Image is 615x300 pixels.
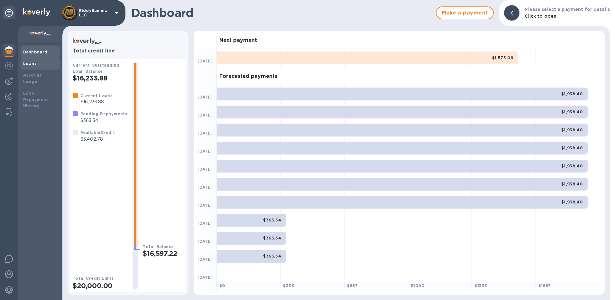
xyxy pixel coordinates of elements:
[197,113,213,117] b: [DATE]
[561,127,583,132] b: $1,938.40
[525,7,610,12] b: Please select a payment for details
[197,59,213,63] b: [DATE]
[219,37,257,43] h3: Next payment
[197,221,213,226] b: [DATE]
[3,6,15,19] div: Unpin categories
[143,244,174,249] b: Total Balance
[436,6,494,19] button: Make a payment
[131,6,433,20] h1: Dashboard
[73,63,120,74] b: Current Outstanding Loan Balance
[219,73,277,80] h3: Forecasted payments
[347,283,358,288] b: $ 667
[23,8,50,16] img: Logo
[197,167,213,172] b: [DATE]
[143,249,183,258] h2: $16,597.22
[80,117,127,124] p: $363.34
[73,276,113,281] b: Total Credit Limit
[283,283,294,288] b: $ 333
[197,275,213,280] b: [DATE]
[492,55,513,60] b: $1,575.06
[263,218,281,222] b: $363.34
[525,14,556,19] b: Click to open
[5,62,13,70] img: Foreign exchange
[23,73,41,84] b: Account Ledger
[561,182,583,186] b: $1,938.40
[561,200,583,204] b: $1,938.40
[197,257,213,262] b: [DATE]
[80,111,127,116] b: Pending Repayments
[73,282,127,290] h2: $20,000.00
[263,236,281,240] b: $363.34
[80,136,115,143] p: $3,402.78
[474,283,487,288] b: $ 1333
[561,164,583,168] b: $1,938.40
[23,91,48,108] b: Loan Repayment History
[79,8,111,17] p: RiddyBammz LLC
[197,239,213,244] b: [DATE]
[197,185,213,190] b: [DATE]
[263,254,281,258] b: $363.34
[219,283,225,288] b: $ 0
[197,203,213,208] b: [DATE]
[561,145,583,150] b: $1,938.40
[73,74,127,82] h2: $16,233.88
[23,50,48,54] b: Dashboard
[442,9,488,17] span: Make a payment
[80,93,113,98] b: Current Loans
[80,130,115,135] b: Available Credit
[80,98,113,105] p: $16,233.88
[538,283,551,288] b: $ 1667
[23,61,37,66] b: Loans
[411,283,424,288] b: $ 1000
[197,149,213,154] b: [DATE]
[197,131,213,136] b: [DATE]
[197,95,213,99] b: [DATE]
[73,48,183,54] h3: Total credit line
[561,91,583,96] b: $1,938.40
[561,109,583,114] b: $1,938.40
